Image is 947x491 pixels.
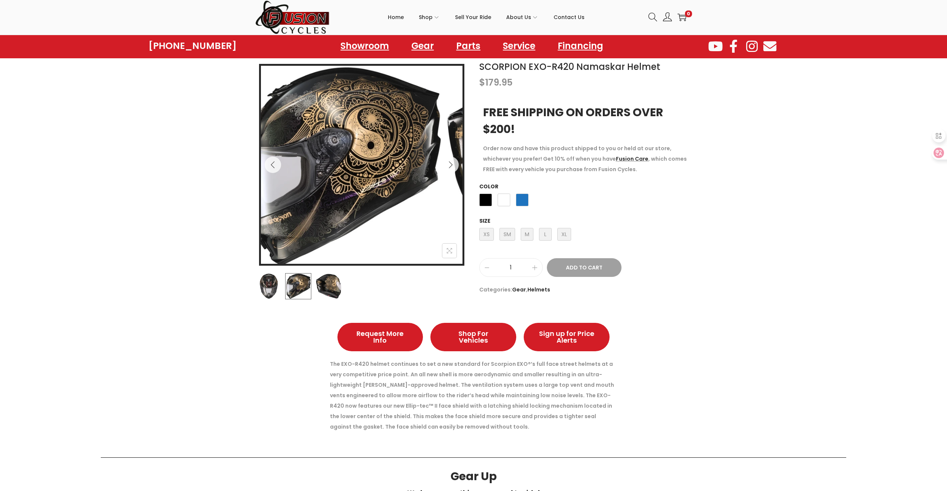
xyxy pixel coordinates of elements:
bdi: 179.95 [479,76,513,89]
label: Color [479,183,498,190]
span: M [521,228,533,241]
span: Home [388,8,404,27]
a: Helmets [527,286,550,293]
a: About Us [506,0,539,34]
span: XL [557,228,571,241]
a: Financing [550,37,611,55]
button: Next [442,157,459,173]
a: Request More Info [337,323,423,351]
span: L [539,228,552,241]
img: Product image [315,273,342,299]
img: Product image [256,273,282,299]
h3: Gear Up [7,471,940,482]
img: Product image [243,66,445,268]
button: Previous [265,157,281,173]
p: The EXO-R420 helmet continues to set a new standard for Scorpion EXO®’s full face street helmets ... [330,359,617,432]
span: Request More Info [352,330,408,344]
a: Gear [512,286,526,293]
span: XS [479,228,494,241]
span: $ [479,76,485,89]
img: Product image [285,273,311,299]
span: SM [499,228,515,241]
a: Fusion Care [616,155,648,163]
a: Shop [419,0,440,34]
a: [PHONE_NUMBER] [149,41,237,51]
a: Sell Your Ride [455,0,491,34]
a: 0 [677,13,686,22]
a: Home [388,0,404,34]
a: Showroom [333,37,396,55]
a: Shop For Vehicles [430,323,516,351]
span: Shop For Vehicles [445,330,501,344]
p: Order now and have this product shipped to you or held at our store, whichever you prefer! Get 10... [483,143,688,175]
span: Categories: , [479,284,692,295]
span: About Us [506,8,531,27]
label: Size [479,217,490,225]
input: Product quantity [480,262,542,273]
span: Shop [419,8,433,27]
a: Service [495,37,543,55]
img: Product image [445,66,647,268]
span: Sign up for Price Alerts [539,330,595,344]
a: Gear [404,37,441,55]
nav: Primary navigation [330,0,643,34]
h3: FREE SHIPPING ON ORDERS OVER $200! [483,104,688,138]
span: Sell Your Ride [455,8,491,27]
button: Add to Cart [547,258,622,277]
a: Parts [449,37,488,55]
a: Sign up for Price Alerts [524,323,610,351]
span: Contact Us [554,8,585,27]
a: Contact Us [554,0,585,34]
nav: Menu [333,37,611,55]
